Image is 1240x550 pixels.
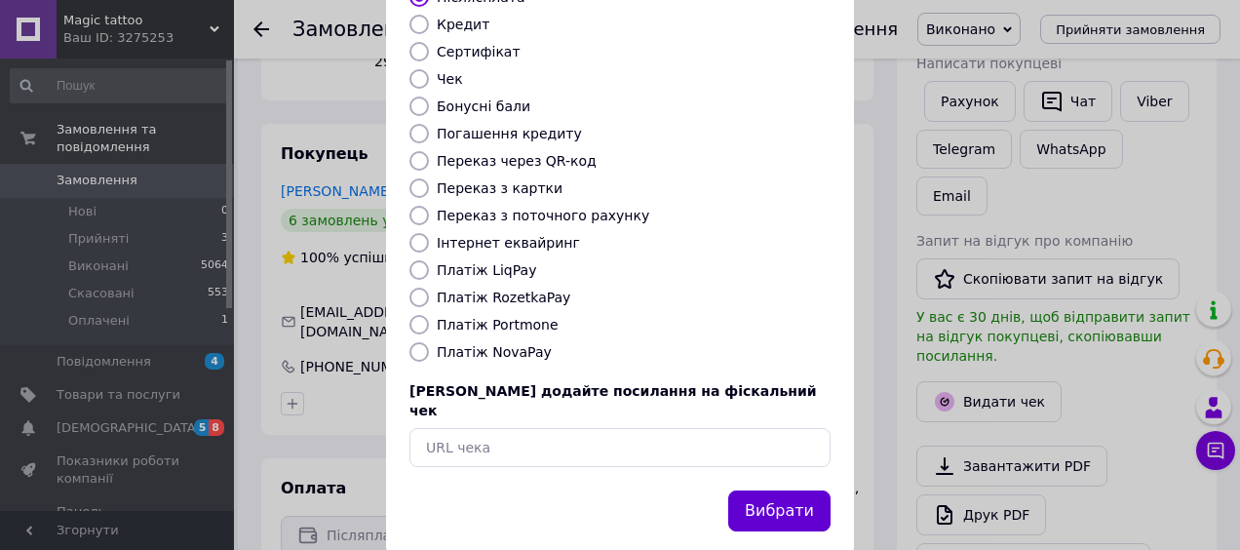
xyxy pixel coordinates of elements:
label: Погашення кредиту [437,126,582,141]
span: [PERSON_NAME] додайте посилання на фіскальний чек [409,383,817,418]
label: Платіж LiqPay [437,262,536,278]
label: Платіж Portmone [437,317,559,333]
label: Бонусні бали [437,98,530,114]
label: Інтернет еквайринг [437,235,580,251]
label: Кредит [437,17,489,32]
input: URL чека [409,428,831,467]
label: Сертифікат [437,44,521,59]
label: Платіж NovaPay [437,344,552,360]
label: Переказ через QR-код [437,153,597,169]
label: Платіж RozetkaPay [437,290,570,305]
button: Вибрати [728,491,831,532]
label: Чек [437,71,463,87]
label: Переказ з картки [437,180,562,196]
label: Переказ з поточного рахунку [437,208,649,223]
